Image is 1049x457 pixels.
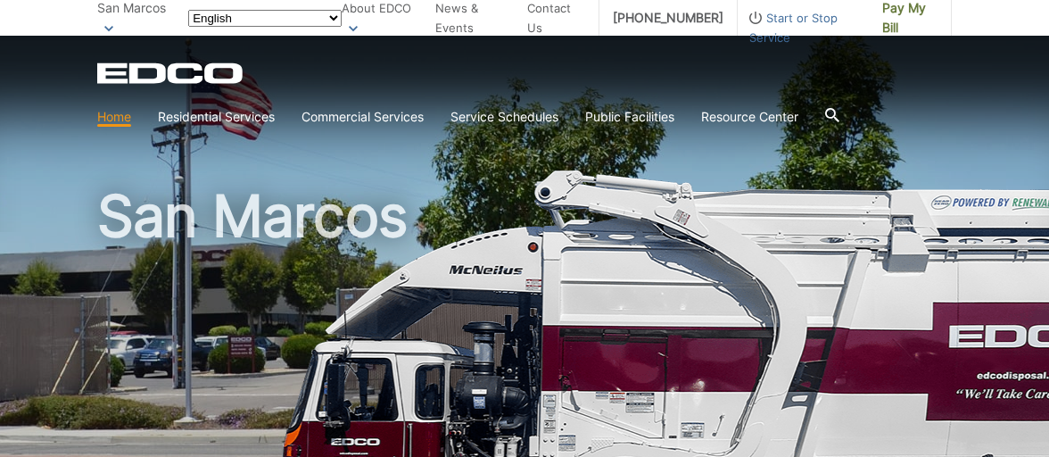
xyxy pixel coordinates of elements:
[301,107,424,127] a: Commercial Services
[97,62,245,84] a: EDCD logo. Return to the homepage.
[701,107,798,127] a: Resource Center
[97,107,131,127] a: Home
[158,107,275,127] a: Residential Services
[450,107,558,127] a: Service Schedules
[585,107,674,127] a: Public Facilities
[188,10,342,27] select: Select a language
